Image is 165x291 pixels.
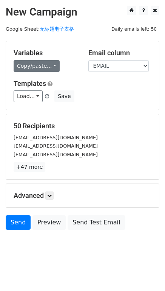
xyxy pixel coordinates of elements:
[109,25,159,33] span: Daily emails left: 50
[14,191,151,200] h5: Advanced
[127,255,165,291] iframe: Chat Widget
[14,49,77,57] h5: Variables
[6,215,31,230] a: Send
[127,255,165,291] div: 聊天小组件
[14,152,98,157] small: [EMAIL_ADDRESS][DOMAIN_NAME]
[14,143,98,149] small: [EMAIL_ADDRESS][DOMAIN_NAME]
[6,26,74,32] small: Google Sheet:
[88,49,152,57] h5: Email column
[14,79,46,87] a: Templates
[6,6,159,19] h2: New Campaign
[40,26,74,32] a: 无标题电子表格
[109,26,159,32] a: Daily emails left: 50
[14,60,60,72] a: Copy/paste...
[14,122,151,130] h5: 50 Recipients
[14,162,45,172] a: +47 more
[14,135,98,140] small: [EMAIL_ADDRESS][DOMAIN_NAME]
[54,90,74,102] button: Save
[14,90,43,102] a: Load...
[32,215,66,230] a: Preview
[68,215,125,230] a: Send Test Email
